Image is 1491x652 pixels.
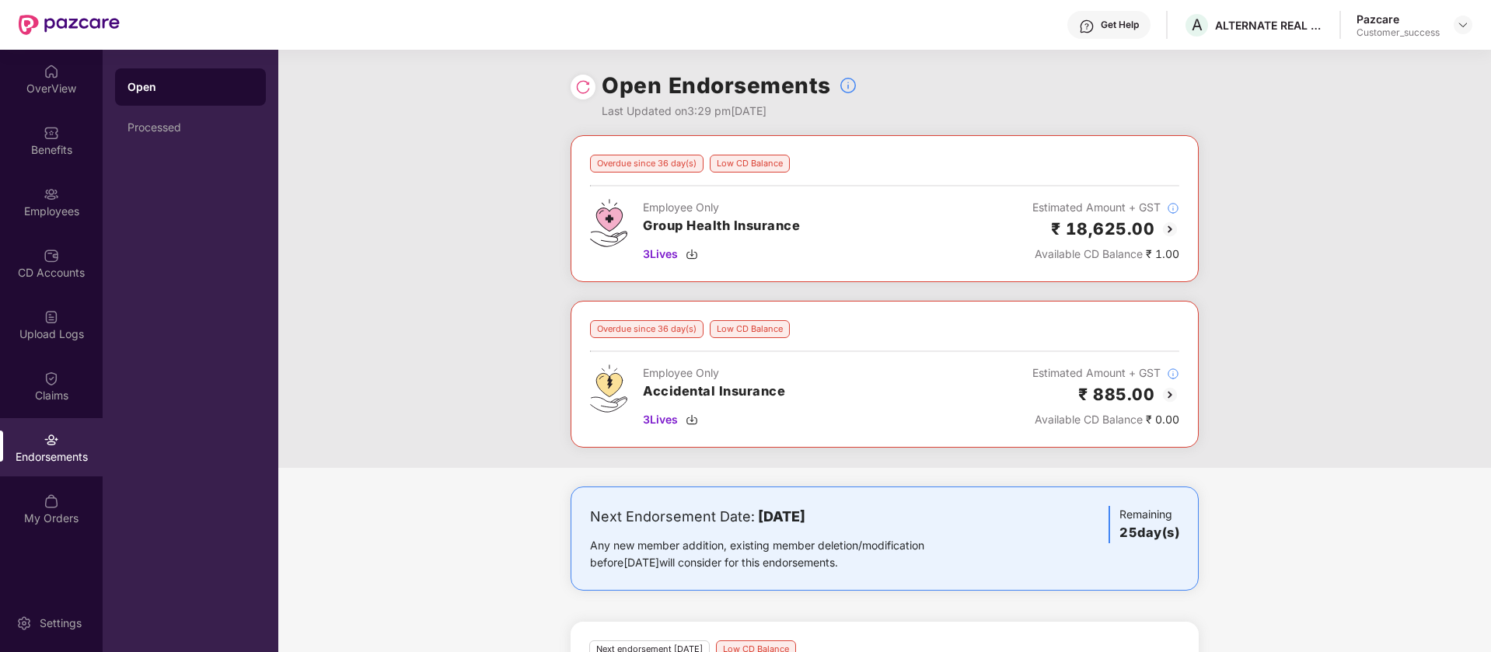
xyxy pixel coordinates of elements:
[1035,413,1143,426] span: Available CD Balance
[643,411,678,428] span: 3 Lives
[590,155,704,173] div: Overdue since 36 day(s)
[19,15,120,35] img: New Pazcare Logo
[1357,12,1440,26] div: Pazcare
[839,76,857,95] img: svg+xml;base64,PHN2ZyBpZD0iSW5mb18tXzMyeDMyIiBkYXRhLW5hbWU9IkluZm8gLSAzMngzMiIgeG1sbnM9Imh0dHA6Ly...
[1457,19,1469,31] img: svg+xml;base64,PHN2ZyBpZD0iRHJvcGRvd24tMzJ4MzIiIHhtbG5zPSJodHRwOi8vd3d3LnczLm9yZy8yMDAwL3N2ZyIgd2...
[643,364,785,382] div: Employee Only
[590,506,973,528] div: Next Endorsement Date:
[35,615,86,631] div: Settings
[1078,382,1154,407] h2: ₹ 885.00
[686,248,698,260] img: svg+xml;base64,PHN2ZyBpZD0iRG93bmxvYWQtMzJ4MzIiIHhtbG5zPSJodHRwOi8vd3d3LnczLm9yZy8yMDAwL3N2ZyIgd2...
[1119,523,1179,543] h3: 25 day(s)
[590,537,973,571] div: Any new member addition, existing member deletion/modification before [DATE] will consider for th...
[1215,18,1324,33] div: ALTERNATE REAL ESTATE EXPERIENCES PRIVATE LIMITED
[1035,247,1143,260] span: Available CD Balance
[44,432,59,448] img: svg+xml;base64,PHN2ZyBpZD0iRW5kb3JzZW1lbnRzIiB4bWxucz0iaHR0cDovL3d3dy53My5vcmcvMjAwMC9zdmciIHdpZH...
[710,320,790,338] div: Low CD Balance
[1032,364,1179,382] div: Estimated Amount + GST
[44,64,59,79] img: svg+xml;base64,PHN2ZyBpZD0iSG9tZSIgeG1sbnM9Imh0dHA6Ly93d3cudzMub3JnLzIwMDAvc3ZnIiB3aWR0aD0iMjAiIG...
[44,371,59,386] img: svg+xml;base64,PHN2ZyBpZD0iQ2xhaW0iIHhtbG5zPSJodHRwOi8vd3d3LnczLm9yZy8yMDAwL3N2ZyIgd2lkdGg9IjIwIi...
[44,187,59,202] img: svg+xml;base64,PHN2ZyBpZD0iRW1wbG95ZWVzIiB4bWxucz0iaHR0cDovL3d3dy53My5vcmcvMjAwMC9zdmciIHdpZHRoPS...
[758,508,805,525] b: [DATE]
[590,320,704,338] div: Overdue since 36 day(s)
[710,155,790,173] div: Low CD Balance
[1032,199,1179,216] div: Estimated Amount + GST
[1161,385,1179,404] img: svg+xml;base64,PHN2ZyBpZD0iQmFjay0yMHgyMCIgeG1sbnM9Imh0dHA6Ly93d3cudzMub3JnLzIwMDAvc3ZnIiB3aWR0aD...
[1109,506,1179,543] div: Remaining
[44,493,59,509] img: svg+xml;base64,PHN2ZyBpZD0iTXlfT3JkZXJzIiBkYXRhLW5hbWU9Ik15IE9yZGVycyIgeG1sbnM9Imh0dHA6Ly93d3cudz...
[602,68,831,103] h1: Open Endorsements
[1032,246,1179,263] div: ₹ 1.00
[127,121,253,134] div: Processed
[1357,26,1440,39] div: Customer_success
[643,382,785,402] h3: Accidental Insurance
[1032,411,1179,428] div: ₹ 0.00
[1079,19,1095,34] img: svg+xml;base64,PHN2ZyBpZD0iSGVscC0zMngzMiIgeG1sbnM9Imh0dHA6Ly93d3cudzMub3JnLzIwMDAvc3ZnIiB3aWR0aD...
[1051,216,1155,242] h2: ₹ 18,625.00
[127,79,253,95] div: Open
[590,364,627,413] img: svg+xml;base64,PHN2ZyB4bWxucz0iaHR0cDovL3d3dy53My5vcmcvMjAwMC9zdmciIHdpZHRoPSI0OS4zMjEiIGhlaWdodD...
[16,615,32,631] img: svg+xml;base64,PHN2ZyBpZD0iU2V0dGluZy0yMHgyMCIgeG1sbnM9Imh0dHA6Ly93d3cudzMub3JnLzIwMDAvc3ZnIiB3aW...
[686,413,698,426] img: svg+xml;base64,PHN2ZyBpZD0iRG93bmxvYWQtMzJ4MzIiIHhtbG5zPSJodHRwOi8vd3d3LnczLm9yZy8yMDAwL3N2ZyIgd2...
[590,199,627,247] img: svg+xml;base64,PHN2ZyB4bWxucz0iaHR0cDovL3d3dy53My5vcmcvMjAwMC9zdmciIHdpZHRoPSI0Ny43MTQiIGhlaWdodD...
[643,216,800,236] h3: Group Health Insurance
[1167,368,1179,380] img: svg+xml;base64,PHN2ZyBpZD0iSW5mb18tXzMyeDMyIiBkYXRhLW5hbWU9IkluZm8gLSAzMngzMiIgeG1sbnM9Imh0dHA6Ly...
[44,309,59,325] img: svg+xml;base64,PHN2ZyBpZD0iVXBsb2FkX0xvZ3MiIGRhdGEtbmFtZT0iVXBsb2FkIExvZ3MiIHhtbG5zPSJodHRwOi8vd3...
[602,103,857,120] div: Last Updated on 3:29 pm[DATE]
[44,125,59,141] img: svg+xml;base64,PHN2ZyBpZD0iQmVuZWZpdHMiIHhtbG5zPSJodHRwOi8vd3d3LnczLm9yZy8yMDAwL3N2ZyIgd2lkdGg9Ij...
[1192,16,1203,34] span: A
[643,246,678,263] span: 3 Lives
[643,199,800,216] div: Employee Only
[575,79,591,95] img: svg+xml;base64,PHN2ZyBpZD0iUmVsb2FkLTMyeDMyIiB4bWxucz0iaHR0cDovL3d3dy53My5vcmcvMjAwMC9zdmciIHdpZH...
[1101,19,1139,31] div: Get Help
[44,248,59,263] img: svg+xml;base64,PHN2ZyBpZD0iQ0RfQWNjb3VudHMiIGRhdGEtbmFtZT0iQ0QgQWNjb3VudHMiIHhtbG5zPSJodHRwOi8vd3...
[1167,202,1179,214] img: svg+xml;base64,PHN2ZyBpZD0iSW5mb18tXzMyeDMyIiBkYXRhLW5hbWU9IkluZm8gLSAzMngzMiIgeG1sbnM9Imh0dHA6Ly...
[1161,220,1179,239] img: svg+xml;base64,PHN2ZyBpZD0iQmFjay0yMHgyMCIgeG1sbnM9Imh0dHA6Ly93d3cudzMub3JnLzIwMDAvc3ZnIiB3aWR0aD...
